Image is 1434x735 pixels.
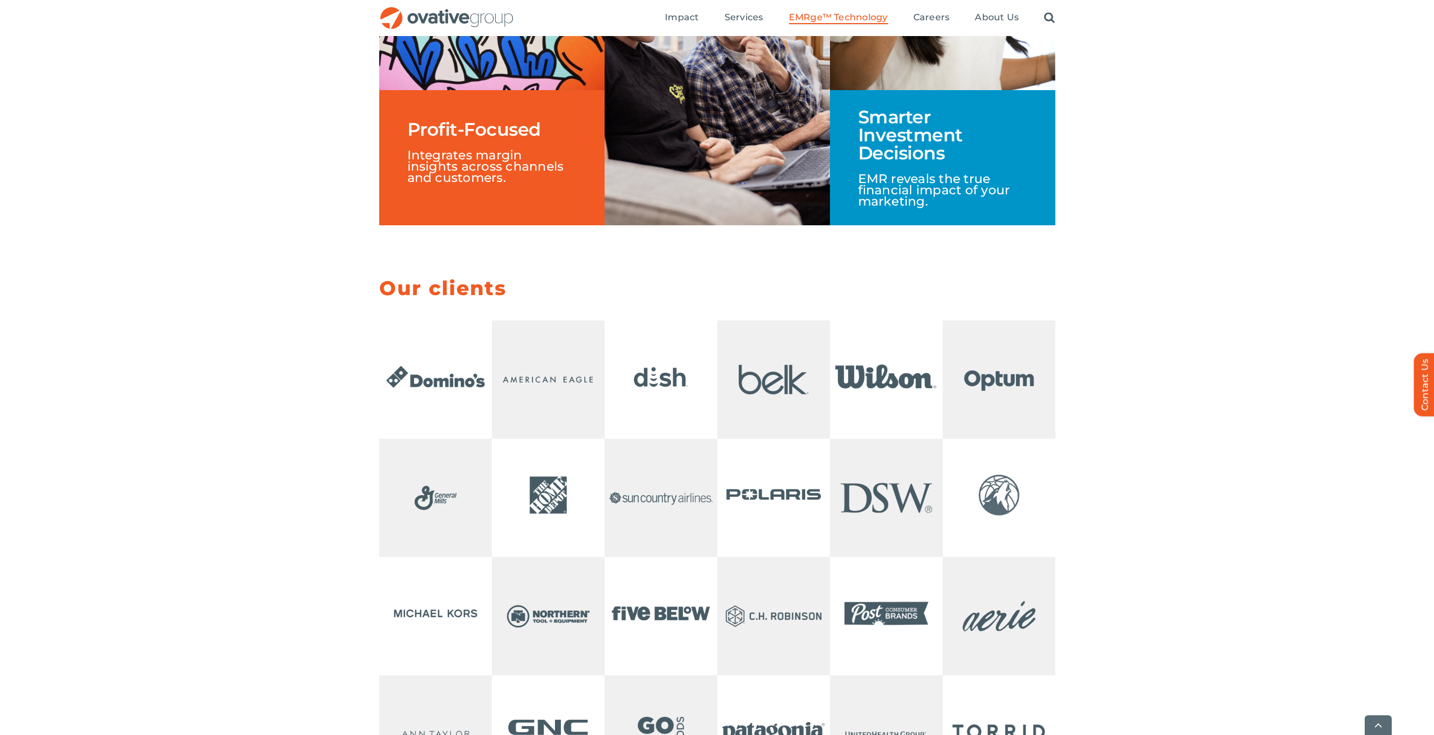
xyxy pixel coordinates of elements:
p: Integrates margin insights across channels and customers. [407,139,576,184]
img: Home – Client Logo Ticker – Dish [605,320,717,433]
img: Home – Client Logo Ticker 5 – Wilson [830,320,943,433]
span: Services [725,12,763,23]
h1: Profit-Focused [407,121,541,139]
img: Home – Client Logo Ticker – Post Consumer Brands [830,557,943,670]
a: About Us [975,12,1019,24]
img: Home – Client Logo Ticker 6 – Optum [943,323,1055,436]
span: About Us [975,12,1019,23]
a: Services [725,12,763,24]
a: EMRge™ Technology [789,12,888,24]
img: Home – Client Logo Ticker – Sun Country [605,442,717,554]
span: Careers [913,12,950,23]
img: Home – Client Logo Ticker – Northern Tool & Equipment [492,560,605,672]
img: Home – Client Logo Ticker – Five Below [605,557,717,670]
span: EMRge™ Technology [789,12,888,23]
h1: Smarter Investment Decisions [858,108,1027,162]
span: Impact [665,12,699,23]
p: EMR reveals the true financial impact of your marketing. [858,162,1027,207]
img: Home – Client Logo Ticker – Timberwolves [943,439,1055,551]
a: Impact [665,12,699,24]
img: Home – Client Logo Ticker – Michael Kors [379,557,492,670]
img: Consulting – Client Logos Ticker 5 – Polaris [717,439,830,551]
img: Home – Client Logo Ticker – Belk [717,323,830,436]
img: Home – Client Logo Ticker 2 – American Eagle [492,323,605,436]
h5: Our clients [379,282,1055,295]
img: Home – Client Logo Ticker 1 – Dominos [379,320,492,433]
img: Home – Client Logo Ticker 11 – DSW [830,442,943,554]
img: Home – Client Logo Ticker – Aerie [943,560,1055,672]
a: Careers [913,12,950,24]
img: Home – Client Logo Ticker – Home Depot [492,439,605,551]
img: Home – Client Logo Ticker – General Mills [379,442,492,554]
img: Home – Client Logo Ticker – CH Robinson [717,560,830,672]
a: Search [1044,12,1055,24]
a: OG_Full_horizontal_RGB [379,6,514,16]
